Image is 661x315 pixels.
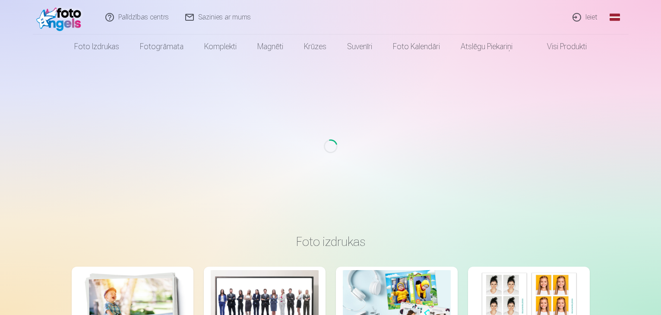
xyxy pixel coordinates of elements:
a: Komplekti [194,35,247,59]
a: Atslēgu piekariņi [450,35,523,59]
h3: Foto izdrukas [79,234,583,249]
a: Krūzes [294,35,337,59]
a: Magnēti [247,35,294,59]
a: Foto izdrukas [64,35,130,59]
a: Visi produkti [523,35,597,59]
a: Suvenīri [337,35,383,59]
a: Foto kalendāri [383,35,450,59]
a: Fotogrāmata [130,35,194,59]
img: /fa1 [36,3,86,31]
